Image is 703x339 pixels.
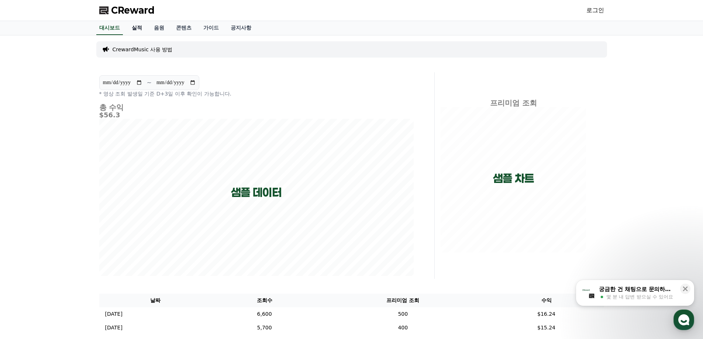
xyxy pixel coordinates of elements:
[489,321,604,335] td: $15.24
[197,21,225,35] a: 가이드
[114,245,123,251] span: 설정
[49,234,95,252] a: 대화
[105,324,123,332] p: [DATE]
[586,6,604,15] a: 로그인
[170,21,197,35] a: 콘텐츠
[441,99,586,107] h4: 프리미엄 조회
[231,186,282,199] p: 샘플 데이터
[147,78,152,87] p: ~
[317,294,489,307] th: 프리미엄 조회
[212,321,317,335] td: 5,700
[126,21,148,35] a: 실적
[99,103,414,111] h4: 총 수익
[148,21,170,35] a: 음원
[493,172,534,185] p: 샘플 차트
[105,310,123,318] p: [DATE]
[99,90,414,97] p: * 영상 조회 발생일 기준 D+3일 이후 확인이 가능합니다.
[99,111,414,119] h5: $56.3
[225,21,257,35] a: 공지사항
[2,234,49,252] a: 홈
[489,294,604,307] th: 수익
[96,21,123,35] a: 대시보드
[23,245,28,251] span: 홈
[113,46,173,53] a: CrewardMusic 사용 방법
[317,321,489,335] td: 400
[212,307,317,321] td: 6,600
[317,307,489,321] td: 500
[95,234,142,252] a: 설정
[68,245,76,251] span: 대화
[99,294,212,307] th: 날짜
[111,4,155,16] span: CReward
[489,307,604,321] td: $16.24
[212,294,317,307] th: 조회수
[99,4,155,16] a: CReward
